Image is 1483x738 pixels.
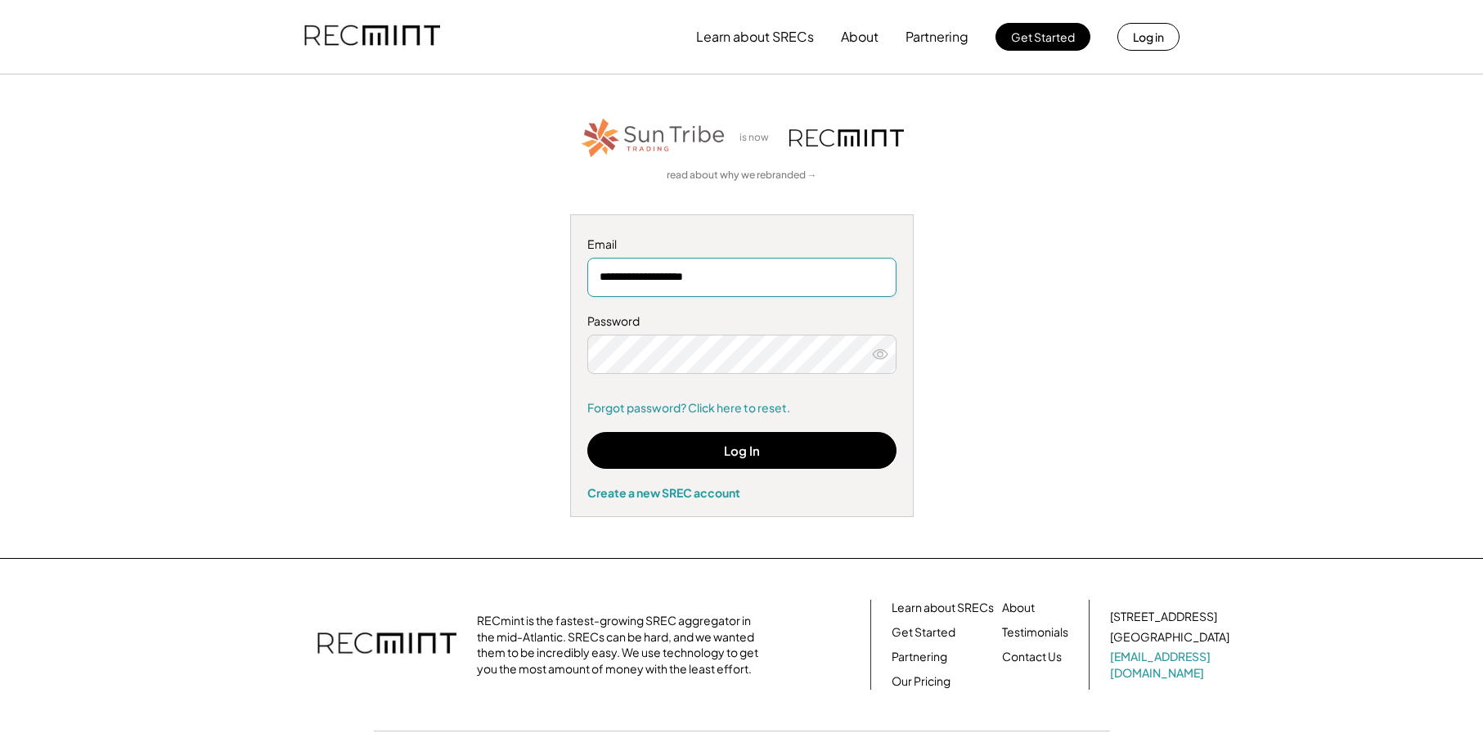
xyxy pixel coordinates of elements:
div: Create a new SREC account [587,485,897,500]
img: recmint-logotype%403x.png [317,616,456,673]
a: Partnering [892,649,947,665]
button: About [841,20,879,53]
button: Get Started [995,23,1090,51]
button: Log in [1117,23,1180,51]
button: Partnering [906,20,968,53]
div: Email [587,236,897,253]
a: Our Pricing [892,673,950,690]
img: recmint-logotype%403x.png [304,9,440,65]
div: [STREET_ADDRESS] [1110,609,1217,625]
a: Forgot password? Click here to reset. [587,400,897,416]
div: is now [735,131,781,145]
a: Testimonials [1002,624,1068,641]
a: [EMAIL_ADDRESS][DOMAIN_NAME] [1110,649,1233,681]
button: Log In [587,432,897,469]
a: Learn about SRECs [892,600,994,616]
img: STT_Horizontal_Logo%2B-%2BColor.png [580,115,727,160]
div: Password [587,313,897,330]
img: recmint-logotype%403x.png [789,129,904,146]
a: Get Started [892,624,955,641]
a: read about why we rebranded → [667,169,817,182]
a: Contact Us [1002,649,1062,665]
div: RECmint is the fastest-growing SREC aggregator in the mid-Atlantic. SRECs can be hard, and we wan... [477,613,767,677]
div: [GEOGRAPHIC_DATA] [1110,629,1229,646]
a: About [1002,600,1035,616]
button: Learn about SRECs [696,20,814,53]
